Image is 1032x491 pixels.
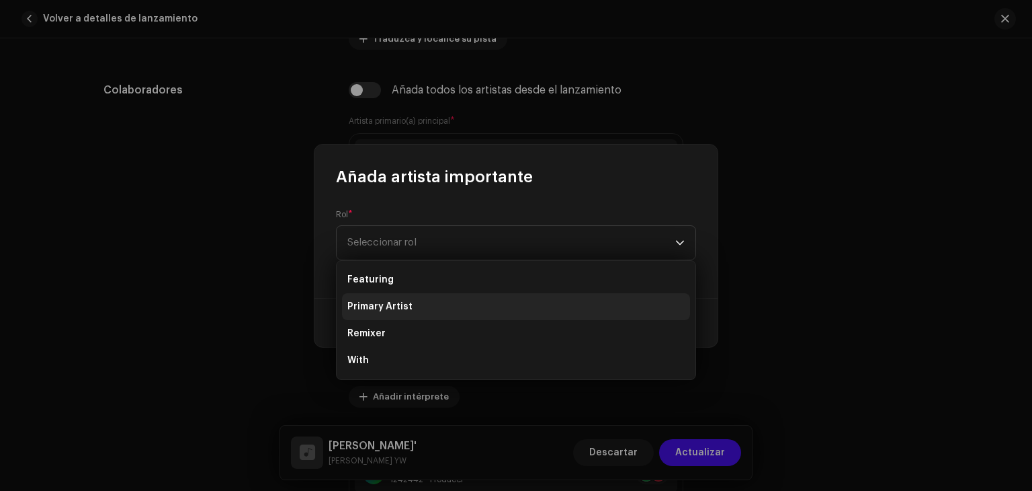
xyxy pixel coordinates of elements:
[347,226,675,260] span: Seleccionar rol
[347,327,386,340] span: Remixer
[675,226,685,260] div: dropdown trigger
[342,266,690,293] li: Featuring
[347,300,413,313] span: Primary Artist
[336,209,353,220] label: Rol
[337,261,695,379] ul: Option List
[342,293,690,320] li: Primary Artist
[342,347,690,374] li: With
[347,273,394,287] span: Featuring
[342,320,690,347] li: Remixer
[347,354,369,367] span: With
[336,166,533,188] span: Añada artista importante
